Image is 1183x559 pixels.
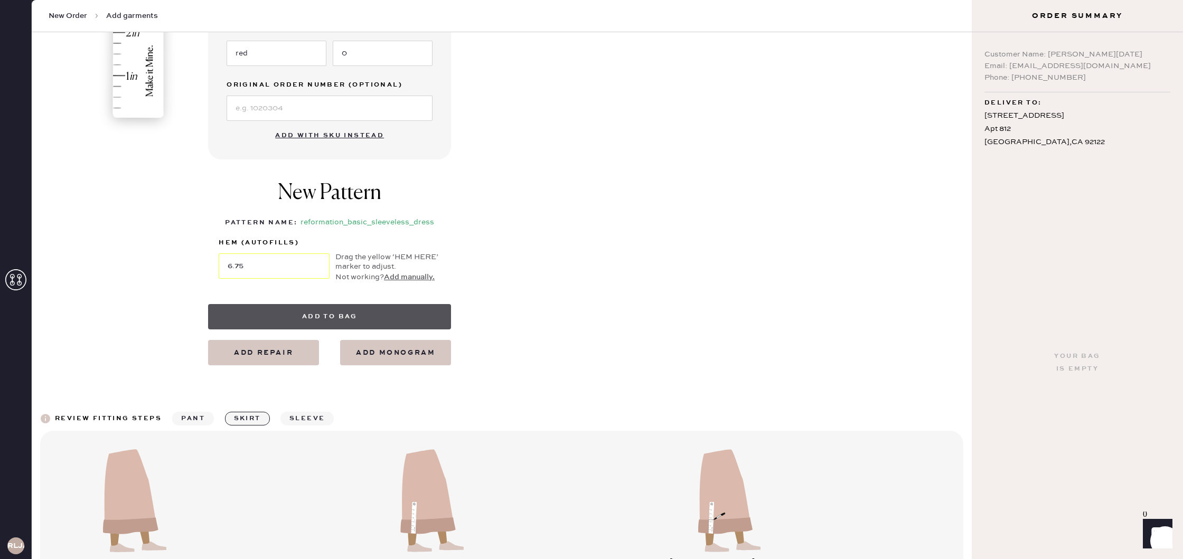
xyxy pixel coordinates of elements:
h3: RLJA [7,542,24,549]
button: add monogram [340,340,451,365]
input: e.g. Navy [227,41,326,66]
div: Pattern Name : [225,216,297,229]
button: Add repair [208,340,319,365]
input: Move the yellow marker! [219,253,330,279]
div: Phone: [PHONE_NUMBER] [984,72,1170,83]
div: Email: [EMAIL_ADDRESS][DOMAIN_NAME] [984,60,1170,72]
button: pant [172,412,214,425]
button: Add manually. [384,271,435,283]
button: sleeve [280,412,334,425]
div: Not working? [335,271,440,283]
input: e.g. 30R [333,41,433,66]
iframe: Front Chat [1133,511,1178,557]
div: [STREET_ADDRESS] Apt 812 [GEOGRAPHIC_DATA] , CA 92122 [984,109,1170,149]
img: skirt-step3.svg [680,447,775,552]
div: Drag the yellow ‘HEM HERE’ marker to adjust. [335,252,440,271]
input: e.g. 1020304 [227,96,433,121]
div: Customer Name: [PERSON_NAME][DATE] [984,49,1170,60]
div: Your bag is empty [1054,350,1100,375]
h1: New Pattern [278,181,381,216]
button: skirt [225,412,270,425]
button: Add with SKU instead [269,125,390,146]
span: Add garments [106,11,158,21]
span: New Order [49,11,87,21]
label: Hem (autofills) [219,236,330,249]
span: Deliver to: [984,97,1041,109]
button: Add to bag [208,304,451,329]
label: Original Order Number (Optional) [227,79,433,91]
div: reformation_basic_sleeveless_dress [301,216,434,229]
img: skirt-step2.svg [383,447,478,552]
h3: Order Summary [972,11,1183,21]
div: Review fitting steps [55,412,162,425]
img: skirt-step1.svg [86,447,181,552]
